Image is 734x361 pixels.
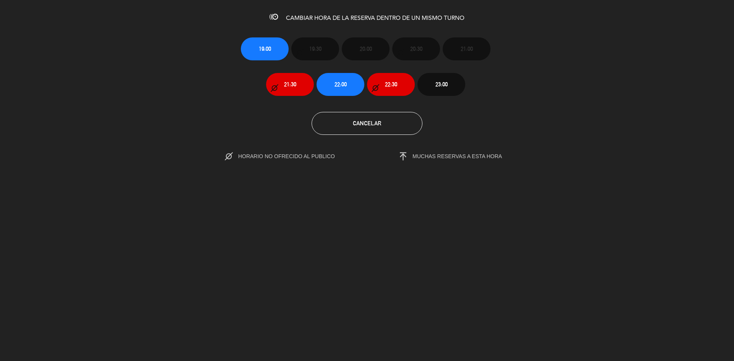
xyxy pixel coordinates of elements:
[360,44,372,53] span: 20:00
[342,37,390,60] button: 20:00
[461,44,473,53] span: 21:00
[443,37,490,60] button: 21:00
[317,73,364,96] button: 22:00
[385,80,397,89] span: 22:30
[353,120,381,126] span: Cancelar
[309,44,322,53] span: 19:30
[312,112,422,135] button: Cancelar
[435,80,448,89] span: 23:00
[410,44,422,53] span: 20:30
[335,80,347,89] span: 22:00
[367,73,415,96] button: 22:30
[412,153,502,159] span: MUCHAS RESERVAS A ESTA HORA
[238,153,351,159] span: HORARIO NO OFRECIDO AL PUBLICO
[286,15,464,21] span: CAMBIAR HORA DE LA RESERVA DENTRO DE UN MISMO TURNO
[259,44,271,53] span: 19:00
[392,37,440,60] button: 20:30
[417,73,465,96] button: 23:00
[284,80,296,89] span: 21:30
[266,73,314,96] button: 21:30
[241,37,289,60] button: 19:00
[291,37,339,60] button: 19:30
